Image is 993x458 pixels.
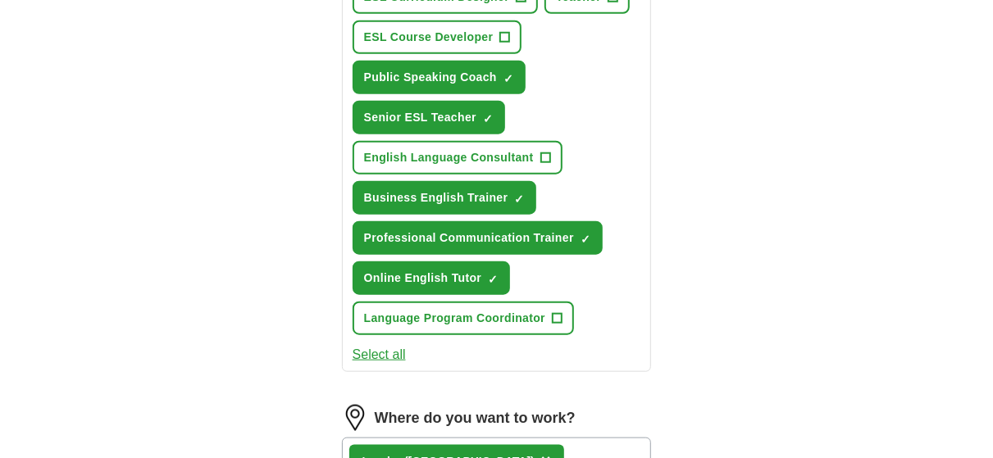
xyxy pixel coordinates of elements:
span: Public Speaking Coach [364,69,497,86]
span: Professional Communication Trainer [364,229,574,247]
span: ✓ [503,72,513,85]
span: ✓ [483,112,493,125]
img: location.png [342,405,368,431]
label: Where do you want to work? [375,407,576,429]
span: Business English Trainer [364,189,508,206]
span: Online English Tutor [364,270,482,287]
button: Professional Communication Trainer✓ [353,221,603,255]
span: English Language Consultant [364,149,534,166]
button: Business English Trainer✓ [353,181,537,215]
button: Senior ESL Teacher✓ [353,101,505,134]
span: ✓ [581,233,590,246]
button: Public Speaking Coach✓ [353,61,526,94]
button: Language Program Coordinator [353,302,574,335]
button: Select all [353,345,406,365]
span: Language Program Coordinator [364,310,545,327]
span: Senior ESL Teacher [364,109,476,126]
span: ✓ [514,193,524,206]
button: Online English Tutor✓ [353,261,511,295]
span: ESL Course Developer [364,29,494,46]
span: ✓ [488,273,498,286]
button: ESL Course Developer [353,20,522,54]
button: English Language Consultant [353,141,563,175]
